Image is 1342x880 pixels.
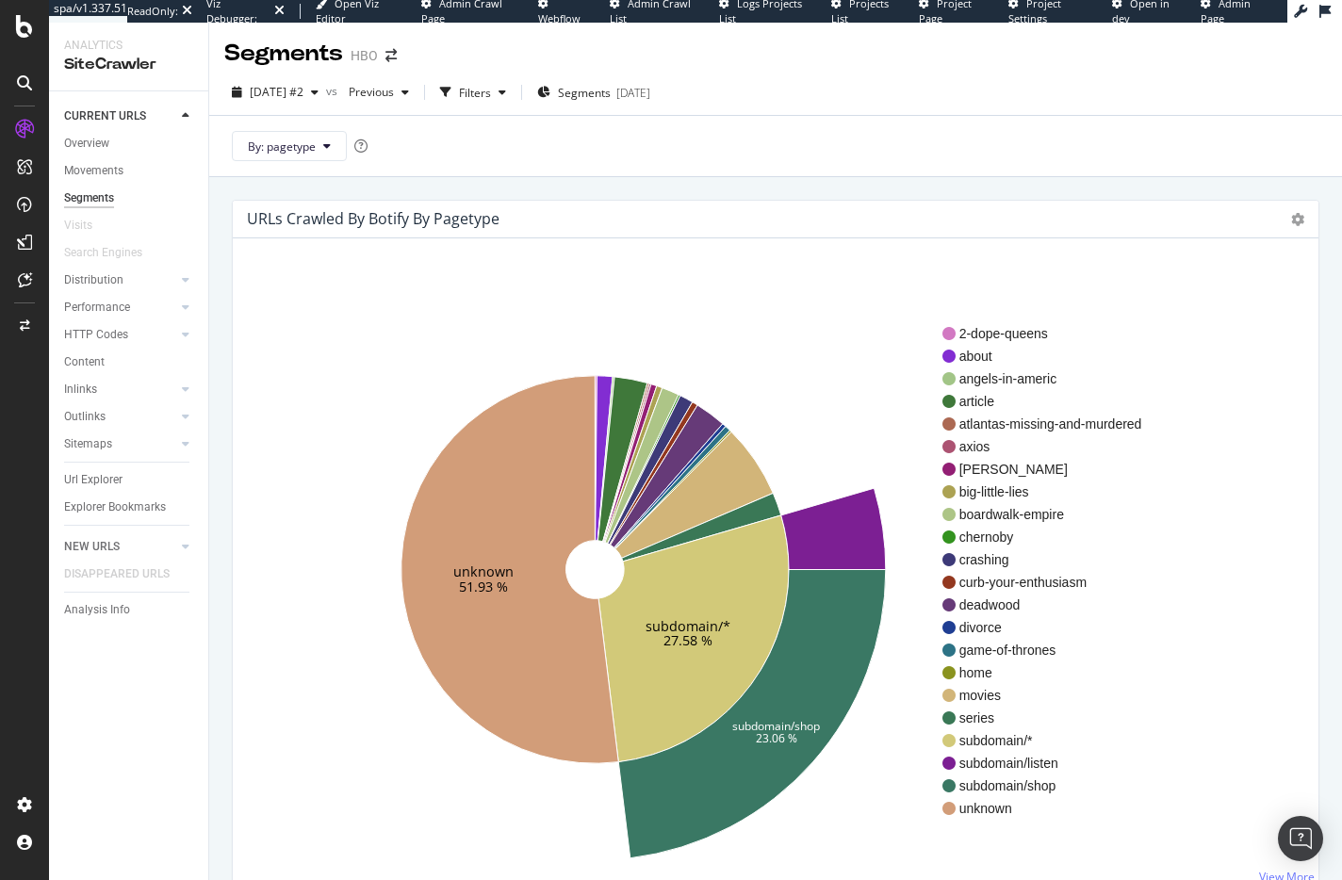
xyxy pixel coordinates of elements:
[64,352,195,372] a: Content
[64,434,176,454] a: Sitemaps
[959,799,1142,818] span: unknown
[64,54,193,75] div: SiteCrawler
[64,600,130,620] div: Analysis Info
[64,564,170,584] div: DISAPPEARED URLS
[959,573,1142,592] span: curb-your-enthusiasm
[64,270,176,290] a: Distribution
[232,131,347,161] button: By: pagetype
[64,470,123,490] div: Url Explorer
[64,380,97,399] div: Inlinks
[64,243,161,263] a: Search Engines
[64,564,188,584] a: DISAPPEARED URLS
[453,562,514,579] text: unknown
[1291,213,1304,226] i: Options
[959,618,1142,637] span: divorce
[64,407,106,427] div: Outlinks
[64,134,109,154] div: Overview
[959,437,1142,456] span: axios
[959,528,1142,546] span: chernoby
[248,139,316,155] span: By: pagetype
[64,216,111,236] a: Visits
[959,369,1142,388] span: angels-in-americ
[64,352,105,372] div: Content
[64,325,128,345] div: HTTP Codes
[64,298,176,318] a: Performance
[64,470,195,490] a: Url Explorer
[959,324,1142,343] span: 2-dope-queens
[64,600,195,620] a: Analysis Info
[64,270,123,290] div: Distribution
[646,616,730,634] text: subdomain/*
[1278,816,1323,861] div: Open Intercom Messenger
[959,505,1142,524] span: boardwalk-empire
[64,106,176,126] a: CURRENT URLS
[247,206,499,232] h4: URLs Crawled By Botify By pagetype
[64,188,195,208] a: Segments
[341,77,417,107] button: Previous
[224,77,326,107] button: [DATE] #2
[459,85,491,101] div: Filters
[64,38,193,54] div: Analytics
[756,730,797,746] text: 23.06 %
[959,663,1142,682] span: home
[127,4,178,19] div: ReadOnly:
[959,595,1142,614] span: deadwood
[64,537,120,557] div: NEW URLS
[558,85,611,101] span: Segments
[959,550,1142,569] span: crashing
[459,577,508,595] text: 51.93 %
[959,482,1142,501] span: big-little-lies
[959,686,1142,705] span: movies
[341,84,394,100] span: Previous
[616,85,650,101] div: [DATE]
[64,106,146,126] div: CURRENT URLS
[433,77,514,107] button: Filters
[64,434,112,454] div: Sitemaps
[959,347,1142,366] span: about
[64,243,142,263] div: Search Engines
[64,497,166,517] div: Explorer Bookmarks
[64,188,114,208] div: Segments
[538,11,581,25] span: Webflow
[64,216,92,236] div: Visits
[64,537,176,557] a: NEW URLS
[64,161,123,181] div: Movements
[959,709,1142,727] span: series
[959,776,1142,795] span: subdomain/shop
[351,46,378,65] div: HBO
[64,497,195,517] a: Explorer Bookmarks
[663,631,712,649] text: 27.58 %
[64,161,195,181] a: Movements
[64,380,176,399] a: Inlinks
[326,83,341,99] span: vs
[64,298,130,318] div: Performance
[64,134,195,154] a: Overview
[959,641,1142,660] span: game-of-thrones
[224,38,343,70] div: Segments
[959,731,1142,750] span: subdomain/*
[959,415,1142,433] span: atlantas-missing-and-murdered
[250,84,303,100] span: 2025 Sep. 30th #2
[385,49,397,62] div: arrow-right-arrow-left
[959,460,1142,479] span: [PERSON_NAME]
[64,325,176,345] a: HTTP Codes
[530,77,658,107] button: Segments[DATE]
[64,407,176,427] a: Outlinks
[959,754,1142,773] span: subdomain/listen
[732,718,820,734] text: subdomain/shop
[959,392,1142,411] span: article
